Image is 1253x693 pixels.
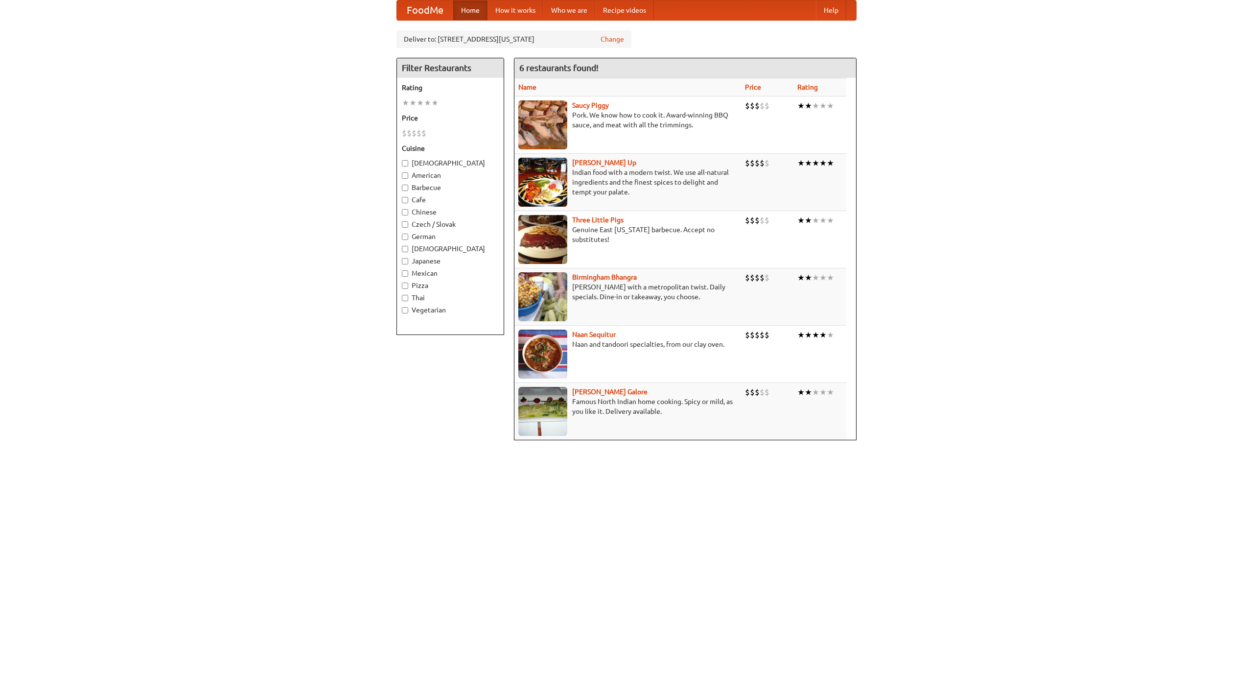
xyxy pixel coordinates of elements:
[518,272,567,321] img: bhangra.jpg
[572,216,624,224] a: Three Little Pigs
[402,197,408,203] input: Cafe
[402,283,408,289] input: Pizza
[518,100,567,149] img: saucy.jpg
[765,100,769,111] li: $
[812,100,819,111] li: ★
[750,158,755,168] li: $
[453,0,487,20] a: Home
[819,330,827,340] li: ★
[407,128,412,139] li: $
[827,158,834,168] li: ★
[572,388,648,396] a: [PERSON_NAME] Galore
[402,258,408,264] input: Japanese
[827,387,834,398] li: ★
[402,209,408,215] input: Chinese
[572,101,609,109] a: Saucy Piggy
[402,246,408,252] input: [DEMOGRAPHIC_DATA]
[745,215,750,226] li: $
[402,160,408,167] input: [DEMOGRAPHIC_DATA]
[745,83,761,91] a: Price
[518,282,737,302] p: [PERSON_NAME] with a metropolitan twist. Daily specials. Dine-in or takeaway, you choose.
[819,100,827,111] li: ★
[518,387,567,436] img: currygalore.jpg
[819,272,827,283] li: ★
[816,0,846,20] a: Help
[819,215,827,226] li: ★
[402,234,408,240] input: German
[518,215,567,264] img: littlepigs.jpg
[755,330,760,340] li: $
[755,387,760,398] li: $
[417,97,424,108] li: ★
[402,305,499,315] label: Vegetarian
[760,387,765,398] li: $
[572,159,636,167] a: [PERSON_NAME] Up
[402,270,408,277] input: Mexican
[402,256,499,266] label: Japanese
[402,83,499,93] h5: Rating
[797,272,805,283] li: ★
[417,128,421,139] li: $
[750,272,755,283] li: $
[805,158,812,168] li: ★
[519,63,599,72] ng-pluralize: 6 restaurants found!
[543,0,595,20] a: Who we are
[518,339,737,349] p: Naan and tandoori specialties, from our clay oven.
[797,158,805,168] li: ★
[518,225,737,244] p: Genuine East [US_STATE] barbecue. Accept no substitutes!
[797,215,805,226] li: ★
[797,330,805,340] li: ★
[402,97,409,108] li: ★
[601,34,624,44] a: Change
[518,330,567,379] img: naansequitur.jpg
[402,268,499,278] label: Mexican
[819,387,827,398] li: ★
[805,215,812,226] li: ★
[760,215,765,226] li: $
[750,387,755,398] li: $
[402,221,408,228] input: Czech / Slovak
[402,195,499,205] label: Cafe
[572,331,616,338] a: Naan Sequitur
[402,158,499,168] label: [DEMOGRAPHIC_DATA]
[745,158,750,168] li: $
[765,272,769,283] li: $
[760,158,765,168] li: $
[812,330,819,340] li: ★
[424,97,431,108] li: ★
[402,244,499,254] label: [DEMOGRAPHIC_DATA]
[421,128,426,139] li: $
[797,387,805,398] li: ★
[812,387,819,398] li: ★
[402,219,499,229] label: Czech / Slovak
[750,330,755,340] li: $
[402,281,499,290] label: Pizza
[819,158,827,168] li: ★
[760,330,765,340] li: $
[797,100,805,111] li: ★
[755,272,760,283] li: $
[402,143,499,153] h5: Cuisine
[412,128,417,139] li: $
[755,158,760,168] li: $
[745,100,750,111] li: $
[812,158,819,168] li: ★
[572,273,637,281] a: Birmingham Bhangra
[755,100,760,111] li: $
[760,272,765,283] li: $
[812,272,819,283] li: ★
[765,387,769,398] li: $
[402,307,408,313] input: Vegetarian
[745,272,750,283] li: $
[518,110,737,130] p: Pork. We know how to cook it. Award-winning BBQ sauce, and meat with all the trimmings.
[765,330,769,340] li: $
[402,172,408,179] input: American
[397,0,453,20] a: FoodMe
[402,293,499,303] label: Thai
